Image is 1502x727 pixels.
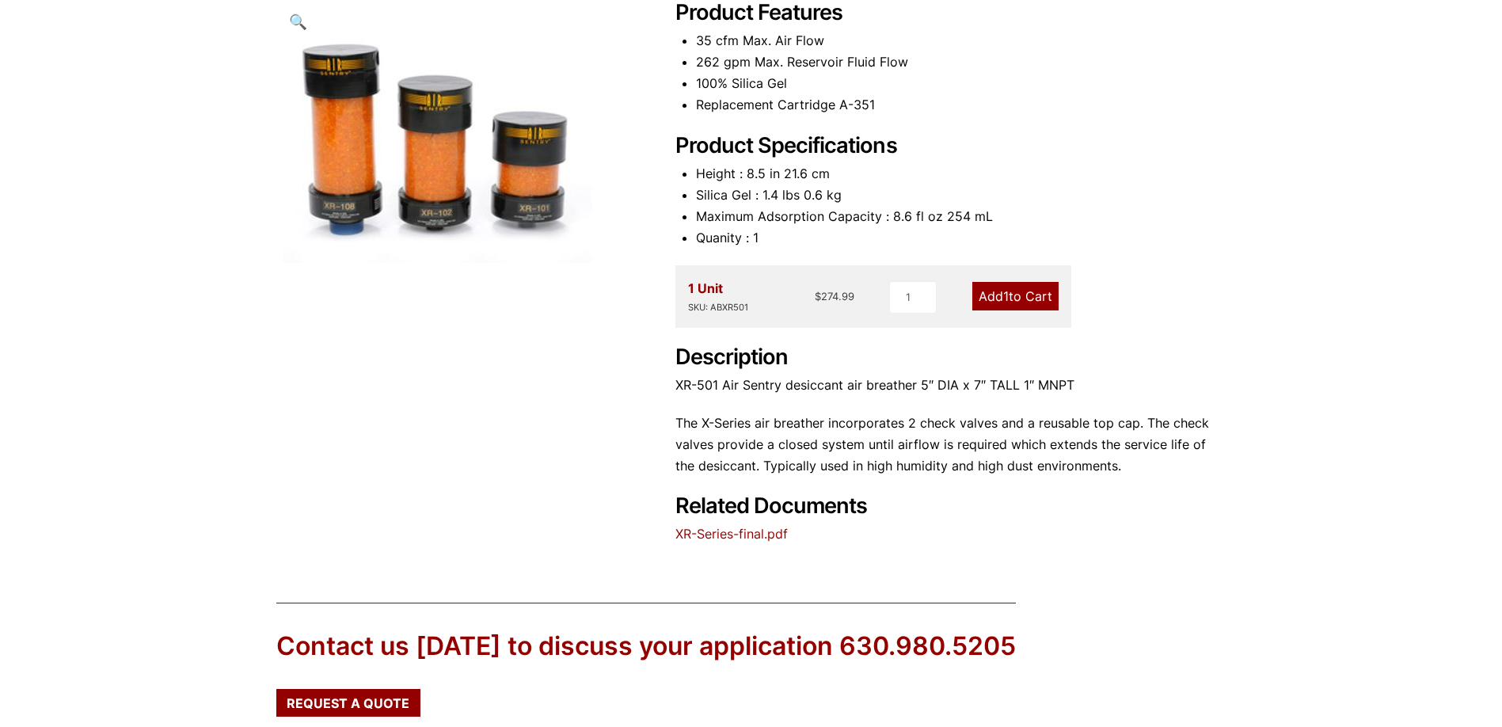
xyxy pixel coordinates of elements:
a: Request a Quote [276,689,420,716]
bdi: 274.99 [815,290,854,303]
div: SKU: ABXR501 [688,300,748,315]
li: Height : 8.5 in 21.6 cm [696,163,1226,185]
li: Quanity : 1 [696,227,1226,249]
a: XR-Series-final.pdf [675,526,788,542]
span: 1 [1003,288,1009,304]
span: 🔍 [289,13,307,30]
li: Silica Gel : 1.4 lbs 0.6 kg [696,185,1226,206]
li: Maximum Adsorption Capacity : 8.6 fl oz 254 mL [696,206,1226,227]
span: Request a Quote [287,697,409,710]
li: Replacement Cartridge A-351 [696,94,1226,116]
li: 100% Silica Gel [696,73,1226,94]
div: Contact us [DATE] to discuss your application 630.980.5205 [276,629,1016,664]
li: 35 cfm Max. Air Flow [696,30,1226,51]
h2: Product Specifications [675,133,1226,159]
a: Add1to Cart [972,282,1059,310]
h2: Description [675,344,1226,371]
div: 1 Unit [688,278,748,314]
p: The X-Series air breather incorporates 2 check valves and a reusable top cap. The check valves pr... [675,413,1226,478]
span: $ [815,290,821,303]
li: 262 gpm Max. Reservoir Fluid Flow [696,51,1226,73]
p: XR-501 Air Sentry desiccant air breather 5″ DIA x 7″ TALL 1″ MNPT [675,375,1226,396]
